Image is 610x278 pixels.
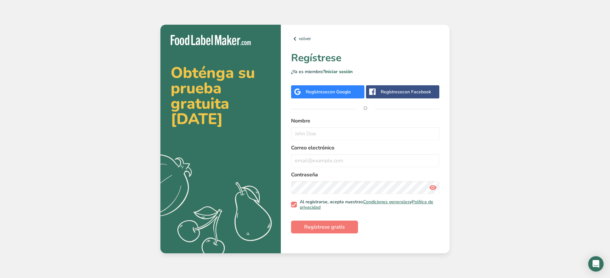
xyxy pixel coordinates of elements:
input: John Doe [291,127,439,140]
label: Contraseña [291,171,439,179]
div: Regístrese [381,88,431,95]
a: Política de privacidad [300,199,433,211]
img: Food Label Maker [171,35,251,46]
h1: Regístrese [291,50,439,66]
span: Al registrarse, acepta nuestras y [297,199,437,210]
span: con Google [328,89,351,95]
span: O [356,99,375,118]
p: ¿Ya es miembro? [291,68,439,75]
label: Correo electrónico [291,144,439,152]
a: Condiciones generales [363,199,410,205]
h2: Obténga su prueba gratuita [DATE] [171,65,271,127]
button: Regístrese gratis [291,221,358,233]
a: Iniciar sesión [325,69,353,75]
div: Regístrese [306,88,351,95]
label: Nombre [291,117,439,125]
span: Regístrese gratis [304,223,345,231]
input: email@example.com [291,154,439,167]
a: volver [291,35,439,43]
span: con Facebook [403,89,431,95]
div: Open Intercom Messenger [588,256,604,272]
